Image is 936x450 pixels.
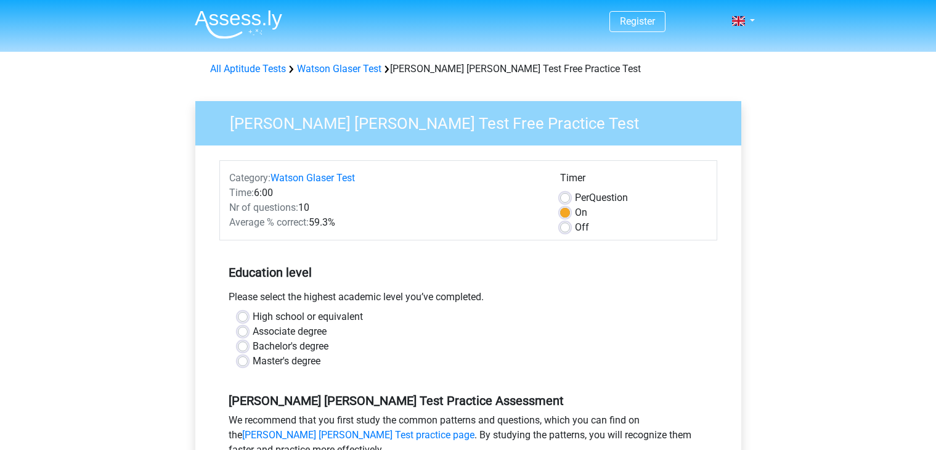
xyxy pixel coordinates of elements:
[215,109,732,133] h3: [PERSON_NAME] [PERSON_NAME] Test Free Practice Test
[253,354,320,369] label: Master's degree
[575,205,587,220] label: On
[220,186,551,200] div: 6:00
[253,339,328,354] label: Bachelor's degree
[229,172,271,184] span: Category:
[297,63,381,75] a: Watson Glaser Test
[242,429,474,441] a: [PERSON_NAME] [PERSON_NAME] Test practice page
[229,393,708,408] h5: [PERSON_NAME] [PERSON_NAME] Test Practice Assessment
[575,192,589,203] span: Per
[229,187,254,198] span: Time:
[219,290,717,309] div: Please select the highest academic level you’ve completed.
[620,15,655,27] a: Register
[575,220,589,235] label: Off
[229,202,298,213] span: Nr of questions:
[220,215,551,230] div: 59.3%
[220,200,551,215] div: 10
[575,190,628,205] label: Question
[253,309,363,324] label: High school or equivalent
[253,324,327,339] label: Associate degree
[210,63,286,75] a: All Aptitude Tests
[229,216,309,228] span: Average % correct:
[560,171,707,190] div: Timer
[229,260,708,285] h5: Education level
[271,172,355,184] a: Watson Glaser Test
[195,10,282,39] img: Assessly
[205,62,731,76] div: [PERSON_NAME] [PERSON_NAME] Test Free Practice Test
